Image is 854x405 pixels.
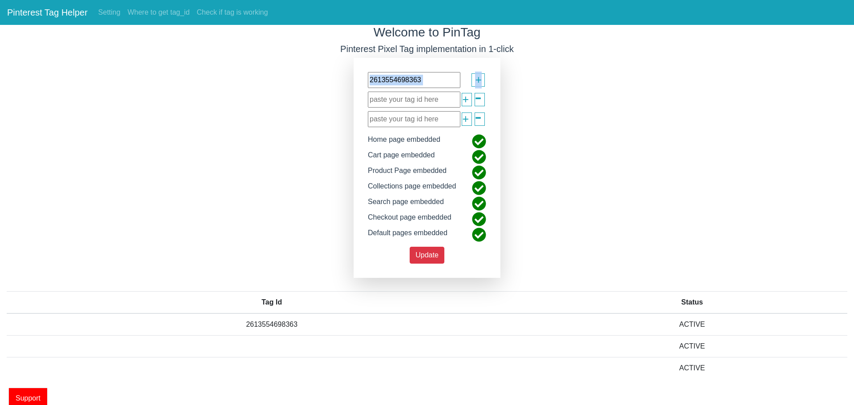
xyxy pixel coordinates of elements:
[475,101,482,132] span: -
[361,181,463,196] div: Collections page embedded
[475,81,482,113] span: -
[537,357,847,379] td: ACTIVE
[537,335,847,357] td: ACTIVE
[95,4,124,21] a: Setting
[361,165,453,181] div: Product Page embedded
[124,4,193,21] a: Where to get tag_id
[361,150,441,165] div: Cart page embedded
[361,212,458,228] div: Checkout page embedded
[7,291,537,313] th: Tag Id
[462,111,469,128] span: +
[410,247,444,264] button: Update
[475,72,482,88] span: +
[462,91,469,108] span: +
[361,134,447,150] div: Home page embedded
[537,291,847,313] th: Status
[361,228,454,243] div: Default pages embedded
[361,196,451,212] div: Search page embedded
[7,4,88,21] a: Pinterest Tag Helper
[368,72,460,88] input: paste your tag id here
[368,111,460,127] input: paste your tag id here
[193,4,271,21] a: Check if tag is working
[537,313,847,336] td: ACTIVE
[368,92,460,108] input: paste your tag id here
[415,251,439,259] span: Update
[7,313,537,336] td: 2613554698363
